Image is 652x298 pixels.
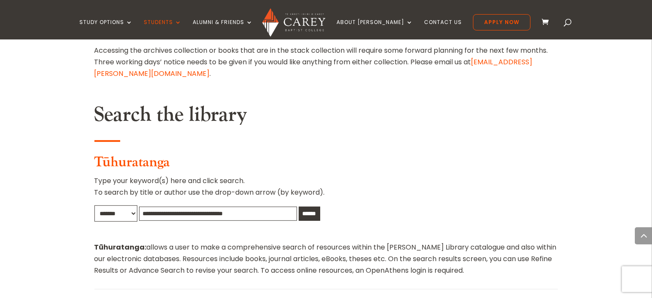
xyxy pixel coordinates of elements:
[193,19,253,39] a: Alumni & Friends
[337,19,413,39] a: About [PERSON_NAME]
[94,175,558,205] p: Type your keyword(s) here and click search. To search by title or author use the drop-down arrow ...
[424,19,462,39] a: Contact Us
[94,154,558,175] h3: Tūhuratanga
[94,45,558,80] p: Accessing the archives collection or books that are in the stack collection will require some for...
[262,8,325,37] img: Carey Baptist College
[473,14,531,30] a: Apply Now
[94,102,558,132] h2: Search the library
[144,19,182,39] a: Students
[79,19,133,39] a: Study Options
[94,241,558,277] p: allows a user to make a comprehensive search of resources within the [PERSON_NAME] Library catalo...
[94,242,147,252] strong: Tūhuratanga:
